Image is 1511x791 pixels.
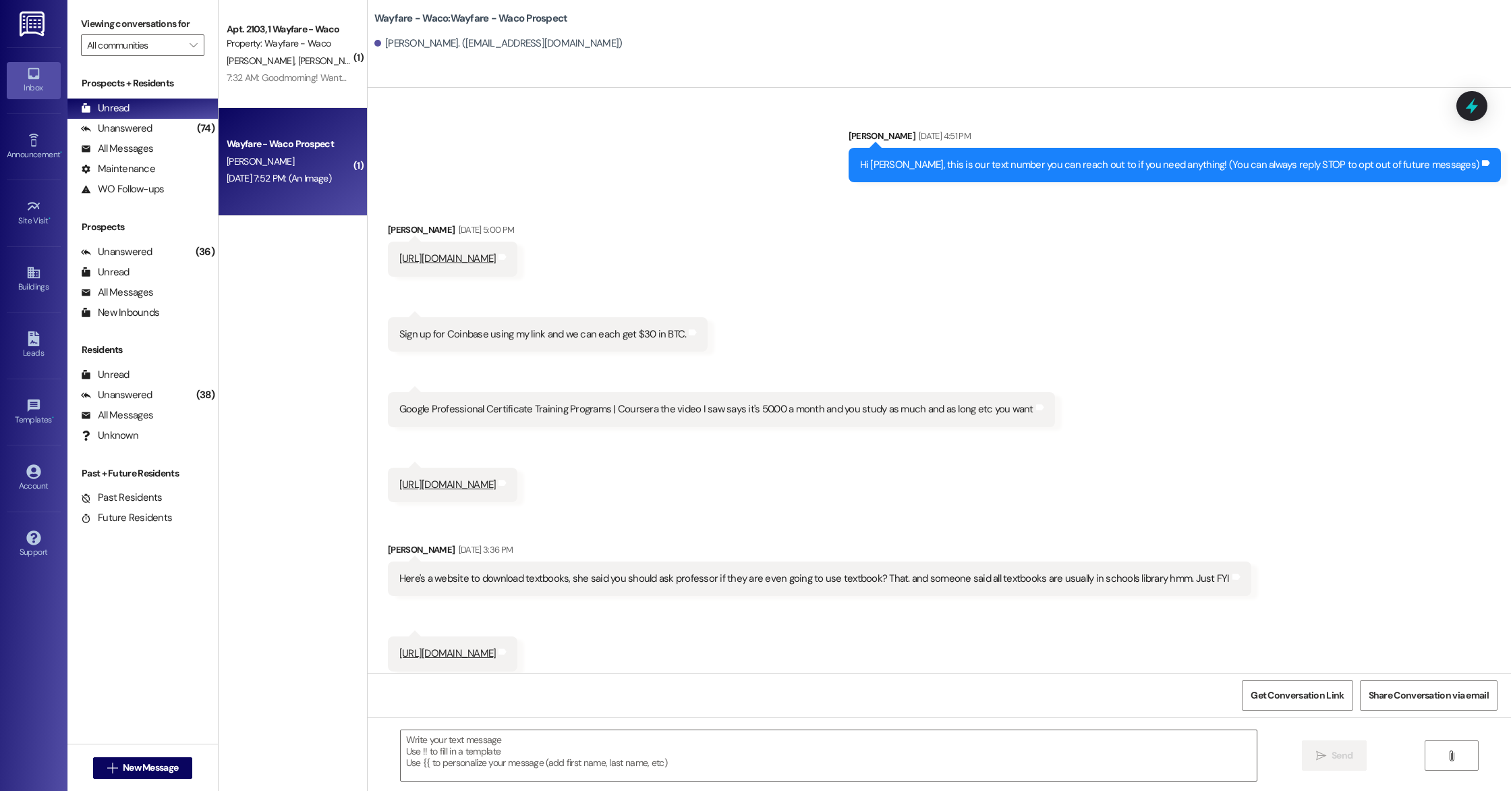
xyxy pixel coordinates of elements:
[81,368,130,382] div: Unread
[399,647,496,660] a: [URL][DOMAIN_NAME]
[227,137,351,151] div: Wayfare - Waco Prospect
[7,62,61,99] a: Inbox
[49,214,51,223] span: •
[7,327,61,364] a: Leads
[1446,751,1456,761] i: 
[227,55,298,67] span: [PERSON_NAME]
[81,511,172,525] div: Future Residents
[399,327,687,342] div: Sign up for Coinbase using my link and we can each get $30 in BTC.
[1302,740,1367,771] button: Send
[7,261,61,298] a: Buildings
[123,761,178,775] span: New Message
[93,757,193,779] button: New Message
[67,466,218,481] div: Past + Future Residents
[849,129,1502,148] div: [PERSON_NAME]
[190,40,197,51] i: 
[227,72,580,84] div: 7:32 AM: Goodmorning! Wanted to let yall know there are multiple dog stations out of bags
[87,34,183,56] input: All communities
[81,388,152,402] div: Unanswered
[7,526,61,563] a: Support
[399,572,1230,586] div: Here's a website to download textbooks, she said you should ask professor if they are even going ...
[1332,748,1352,763] span: Send
[388,543,1251,562] div: [PERSON_NAME]
[81,285,153,300] div: All Messages
[81,142,153,156] div: All Messages
[860,158,1480,172] div: Hi [PERSON_NAME], this is our text number you can reach out to if you need anything! (You can alw...
[915,129,971,143] div: [DATE] 4:51 PM
[227,36,351,51] div: Property: Wayfare - Waco
[81,491,163,505] div: Past Residents
[227,172,331,184] div: [DATE] 7:52 PM: (An Image)
[1369,688,1489,703] span: Share Conversation via email
[193,385,218,406] div: (38)
[81,265,130,279] div: Unread
[67,76,218,90] div: Prospects + Residents
[1251,688,1344,703] span: Get Conversation Link
[81,182,164,196] div: WO Follow-ups
[7,460,61,497] a: Account
[67,220,218,234] div: Prospects
[7,195,61,231] a: Site Visit •
[81,245,152,259] div: Unanswered
[1360,680,1498,711] button: Share Conversation via email
[374,36,623,51] div: [PERSON_NAME]. ([EMAIL_ADDRESS][DOMAIN_NAME])
[52,413,54,422] span: •
[60,148,62,157] span: •
[81,162,155,176] div: Maintenance
[297,55,365,67] span: [PERSON_NAME]
[455,223,515,237] div: [DATE] 5:00 PM
[81,13,204,34] label: Viewing conversations for
[67,343,218,357] div: Residents
[227,155,294,167] span: [PERSON_NAME]
[81,429,138,443] div: Unknown
[227,22,351,36] div: Apt. 2103, 1 Wayfare - Waco
[1242,680,1352,711] button: Get Conversation Link
[192,242,218,263] div: (36)
[399,252,496,265] a: [URL][DOMAIN_NAME]
[81,408,153,422] div: All Messages
[107,763,117,773] i: 
[1316,751,1326,761] i: 
[455,543,513,557] div: [DATE] 3:36 PM
[399,478,496,491] a: [URL][DOMAIN_NAME]
[81,306,159,320] div: New Inbounds
[7,394,61,431] a: Templates •
[374,11,568,26] b: Wayfare - Waco: Wayfare - Waco Prospect
[388,223,518,242] div: [PERSON_NAME]
[194,118,218,139] div: (74)
[20,11,47,36] img: ResiDesk Logo
[81,121,152,136] div: Unanswered
[81,101,130,115] div: Unread
[399,402,1033,416] div: Google Professional Certificate Training Programs | Coursera the video I saw says it's 50.00 a mo...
